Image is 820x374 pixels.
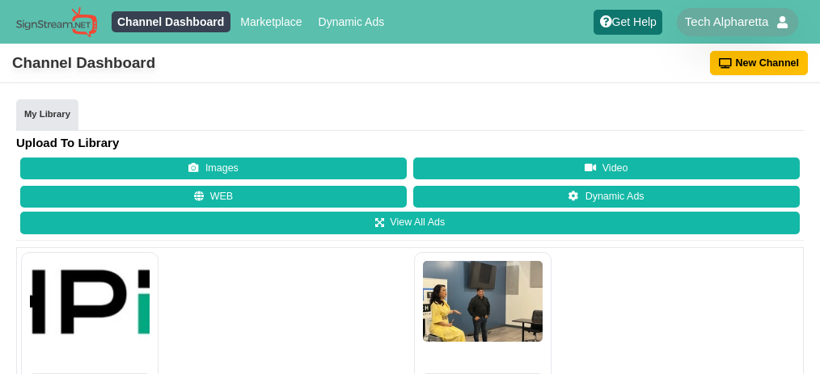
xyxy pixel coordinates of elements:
[16,99,78,132] a: My Library
[20,186,407,208] button: WEB
[30,261,150,342] img: P250x250 image processing20250812 782917 1gkgghu
[710,51,809,75] button: New Channel
[685,14,768,30] span: Tech Alpharetta
[543,200,820,374] iframe: Chat Widget
[20,158,407,180] button: Images
[16,6,97,38] img: Sign Stream.NET
[312,11,391,32] a: Dynamic Ads
[413,186,800,208] a: Dynamic Ads
[112,11,230,32] a: Channel Dashboard
[413,158,800,180] button: Video
[12,50,155,77] div: Channel Dashboard
[235,11,308,32] a: Marketplace
[594,10,662,35] a: Get Help
[423,261,543,342] img: P250x250 image processing20250722 1016204 1s4m2hm
[20,212,800,234] a: View All Ads
[16,135,804,151] h4: Upload To Library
